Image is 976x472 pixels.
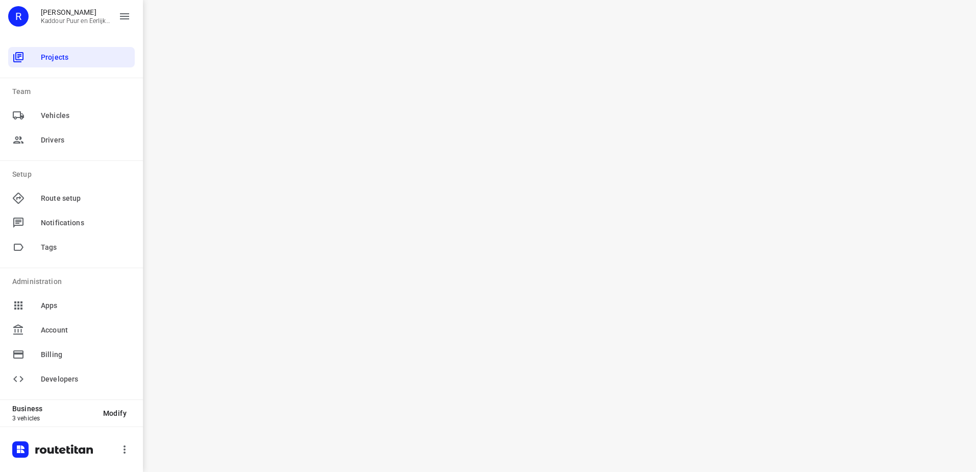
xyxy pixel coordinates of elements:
span: Vehicles [41,110,131,121]
div: Apps [8,295,135,316]
span: Developers [41,374,131,385]
p: Kaddour Puur en Eerlijk Vlees B.V. [41,17,110,25]
div: Account [8,320,135,340]
p: 3 vehicles [12,415,95,422]
div: Tags [8,237,135,257]
p: Rachid Kaddour [41,8,110,16]
p: Team [12,86,135,97]
div: Notifications [8,213,135,233]
p: Setup [12,169,135,180]
p: Administration [12,276,135,287]
p: Business [12,405,95,413]
span: Route setup [41,193,131,204]
div: Vehicles [8,105,135,126]
button: Modify [95,404,135,422]
span: Billing [41,349,131,360]
span: Account [41,325,131,336]
span: Drivers [41,135,131,146]
div: Drivers [8,130,135,150]
div: Developers [8,369,135,389]
span: Modify [103,409,127,417]
span: Apps [41,300,131,311]
span: Tags [41,242,131,253]
div: Projects [8,47,135,67]
div: Route setup [8,188,135,208]
span: Projects [41,52,131,63]
div: R [8,6,29,27]
div: Billing [8,344,135,365]
span: Notifications [41,218,131,228]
